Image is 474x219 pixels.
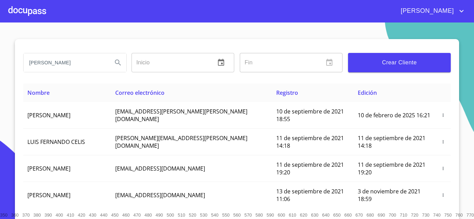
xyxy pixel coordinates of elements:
[44,212,52,218] span: 390
[378,212,385,218] span: 690
[89,212,96,218] span: 430
[333,212,340,218] span: 650
[56,212,63,218] span: 400
[444,212,451,218] span: 750
[122,212,129,218] span: 460
[78,212,85,218] span: 420
[358,161,425,176] span: 11 de septiembre de 2021 19:20
[211,212,218,218] span: 540
[411,212,418,218] span: 720
[366,212,374,218] span: 680
[322,212,329,218] span: 640
[358,188,421,203] span: 3 de noviembre de 2021 18:59
[111,212,118,218] span: 450
[300,212,307,218] span: 620
[115,165,205,172] span: [EMAIL_ADDRESS][DOMAIN_NAME]
[11,212,18,218] span: 360
[278,212,285,218] span: 600
[466,212,474,218] span: 770
[100,212,107,218] span: 440
[422,212,429,218] span: 730
[200,212,207,218] span: 530
[355,212,363,218] span: 670
[354,58,445,67] span: Crear Cliente
[24,53,107,72] input: search
[344,212,352,218] span: 660
[396,6,457,17] span: [PERSON_NAME]
[276,188,344,203] span: 13 de septiembre de 2021 11:06
[110,54,126,71] button: Search
[233,212,240,218] span: 560
[27,138,85,146] span: LUIS FERNANDO CELIS
[348,53,451,72] button: Crear Cliente
[27,111,70,119] span: [PERSON_NAME]
[396,6,466,17] button: account of current user
[178,212,185,218] span: 510
[433,212,440,218] span: 740
[276,161,344,176] span: 11 de septiembre de 2021 19:20
[27,165,70,172] span: [PERSON_NAME]
[358,134,425,149] span: 11 de septiembre de 2021 14:18
[389,212,396,218] span: 700
[276,134,344,149] span: 11 de septiembre de 2021 14:18
[167,212,174,218] span: 500
[133,212,141,218] span: 470
[115,89,164,97] span: Correo electrónico
[276,89,298,97] span: Registro
[27,89,50,97] span: Nombre
[266,212,274,218] span: 590
[115,191,205,199] span: [EMAIL_ADDRESS][DOMAIN_NAME]
[144,212,152,218] span: 480
[358,111,430,119] span: 10 de febrero de 2025 16:21
[455,212,463,218] span: 760
[115,108,247,123] span: [EMAIL_ADDRESS][PERSON_NAME][PERSON_NAME][DOMAIN_NAME]
[27,191,70,199] span: [PERSON_NAME]
[276,108,344,123] span: 10 de septiembre de 2021 18:55
[115,134,247,149] span: [PERSON_NAME][EMAIL_ADDRESS][PERSON_NAME][DOMAIN_NAME]
[155,212,163,218] span: 490
[358,89,377,97] span: Edición
[22,212,29,218] span: 370
[400,212,407,218] span: 710
[311,212,318,218] span: 630
[33,212,41,218] span: 380
[222,212,229,218] span: 550
[67,212,74,218] span: 410
[244,212,252,218] span: 570
[255,212,263,218] span: 580
[289,212,296,218] span: 610
[189,212,196,218] span: 520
